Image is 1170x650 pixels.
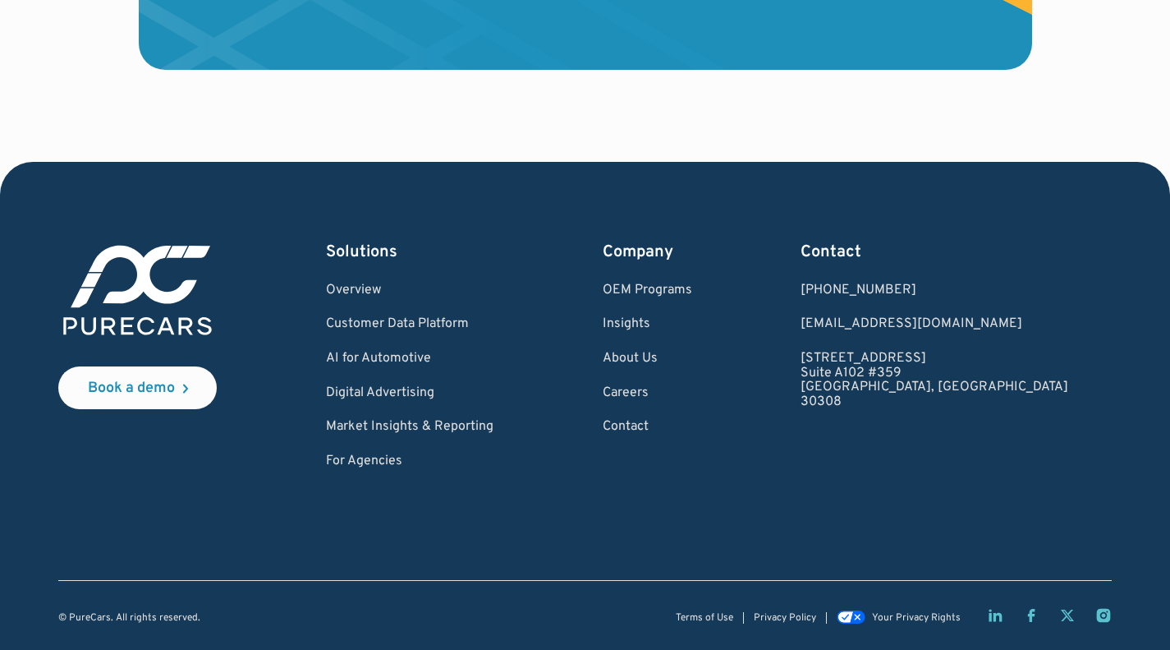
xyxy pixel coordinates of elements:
a: Careers [603,386,692,401]
a: Customer Data Platform [326,317,493,332]
a: Insights [603,317,692,332]
div: Company [603,241,692,264]
a: LinkedIn page [987,607,1003,624]
a: Book a demo [58,366,217,409]
div: Book a demo [88,381,175,396]
img: purecars logo [58,241,217,340]
div: Solutions [326,241,493,264]
a: Market Insights & Reporting [326,420,493,435]
div: Contact [801,241,1068,264]
a: For Agencies [326,454,493,469]
div: [PHONE_NUMBER] [801,284,1068,298]
a: [STREET_ADDRESS]Suite A102 #359[GEOGRAPHIC_DATA], [GEOGRAPHIC_DATA]30308 [801,352,1068,409]
a: About Us [603,352,692,366]
a: Email us [801,317,1068,332]
a: Terms of Use [676,613,733,624]
a: AI for Automotive [326,352,493,366]
div: Your Privacy Rights [872,613,961,624]
div: © PureCars. All rights reserved. [58,613,200,624]
a: Digital Advertising [326,386,493,401]
a: Twitter X page [1059,607,1076,624]
a: Overview [326,284,493,298]
a: Your Privacy Rights [837,612,960,624]
a: OEM Programs [603,284,692,298]
a: Privacy Policy [754,613,816,624]
a: Contact [603,420,692,435]
a: Facebook page [1023,607,1039,624]
a: Instagram page [1095,607,1112,624]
